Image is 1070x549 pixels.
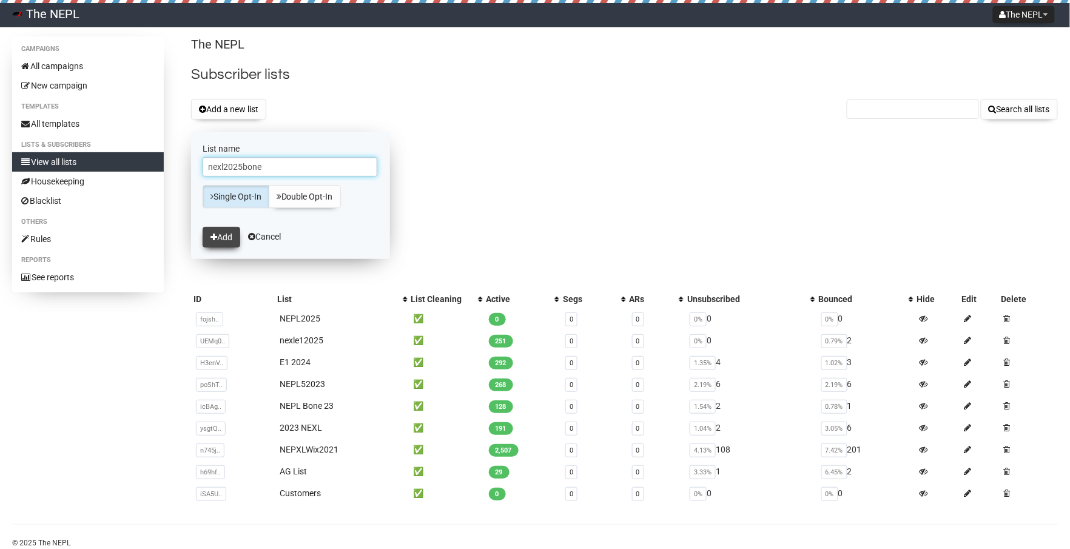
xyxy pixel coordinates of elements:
img: 6.png [12,8,23,19]
a: Customers [280,488,321,498]
li: Reports [12,253,164,268]
a: 0 [636,425,640,433]
td: 0 [685,329,816,351]
div: Hide [917,293,957,305]
th: Delete: No sort applied, sorting is disabled [998,291,1058,308]
td: 4 [685,351,816,373]
th: Edit: No sort applied, sorting is disabled [960,291,998,308]
p: The NEPL [191,36,1058,53]
th: Bounced: No sort applied, activate to apply an ascending sort [816,291,915,308]
span: 6.45% [821,465,847,479]
th: ID: No sort applied, sorting is disabled [191,291,275,308]
td: 0 [685,482,816,504]
span: 251 [489,335,513,348]
a: Blacklist [12,191,164,211]
a: Rules [12,229,164,249]
span: 1.02% [821,356,847,370]
div: Segs [563,293,614,305]
a: 0 [636,315,640,323]
a: 0 [636,403,640,411]
span: 128 [489,400,513,413]
div: ARs [630,293,673,305]
th: Unsubscribed: No sort applied, activate to apply an ascending sort [685,291,816,308]
td: ✅ [409,460,484,482]
span: 0 [489,488,506,500]
div: ID [193,293,273,305]
span: 0% [690,487,707,501]
span: 0 [489,313,506,326]
th: ARs: No sort applied, activate to apply an ascending sort [627,291,685,308]
span: iSA5U.. [196,487,226,501]
li: Campaigns [12,42,164,56]
a: 0 [636,490,640,498]
a: Single Opt-In [203,185,269,208]
a: NEPL52023 [280,379,325,389]
a: 0 [570,359,573,367]
div: List Cleaning [411,293,472,305]
a: See reports [12,268,164,287]
label: List name [203,143,379,154]
span: 268 [489,379,513,391]
a: E1 2024 [280,357,311,367]
td: ✅ [409,395,484,417]
th: List Cleaning: No sort applied, activate to apply an ascending sort [409,291,484,308]
a: 2023 NEXL [280,423,322,433]
a: 0 [570,490,573,498]
a: 0 [570,425,573,433]
a: Housekeeping [12,172,164,191]
span: 0% [821,312,838,326]
td: 2 [816,460,915,482]
span: 191 [489,422,513,435]
th: List: No sort applied, activate to apply an ascending sort [275,291,408,308]
li: Others [12,215,164,229]
span: UEMq0.. [196,334,229,348]
a: Cancel [248,232,281,241]
td: 108 [685,439,816,460]
a: Double Opt-In [269,185,341,208]
a: 0 [636,446,640,454]
span: 3.05% [821,422,847,436]
span: ysgtQ.. [196,422,226,436]
div: List [277,293,396,305]
td: ✅ [409,308,484,329]
td: ✅ [409,417,484,439]
td: 2 [685,395,816,417]
a: 0 [570,315,573,323]
span: 2.19% [821,378,847,392]
td: ✅ [409,351,484,373]
a: 0 [570,337,573,345]
span: 4.13% [690,443,716,457]
a: 0 [636,337,640,345]
span: 0% [690,312,707,326]
span: 0% [821,487,838,501]
button: Add [203,227,240,248]
div: Delete [1001,293,1055,305]
td: 6 [816,373,915,395]
span: 292 [489,357,513,369]
th: Hide: No sort applied, sorting is disabled [915,291,960,308]
a: View all lists [12,152,164,172]
span: fojsh.. [196,312,223,326]
td: 6 [816,417,915,439]
a: All templates [12,114,164,133]
td: ✅ [409,329,484,351]
a: NEPL2025 [280,314,320,323]
button: Search all lists [981,99,1058,120]
span: 29 [489,466,510,479]
th: Segs: No sort applied, activate to apply an ascending sort [560,291,627,308]
span: H3enV.. [196,356,227,370]
a: 0 [570,403,573,411]
td: ✅ [409,439,484,460]
span: 7.42% [821,443,847,457]
div: Bounced [819,293,903,305]
a: nexle12025 [280,335,323,345]
td: 6 [685,373,816,395]
div: Unsubscribed [687,293,804,305]
span: 2.19% [690,378,716,392]
a: 0 [570,381,573,389]
td: 0 [816,482,915,504]
li: Lists & subscribers [12,138,164,152]
h2: Subscriber lists [191,64,1058,86]
input: The name of your new list [203,157,377,177]
a: New campaign [12,76,164,95]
